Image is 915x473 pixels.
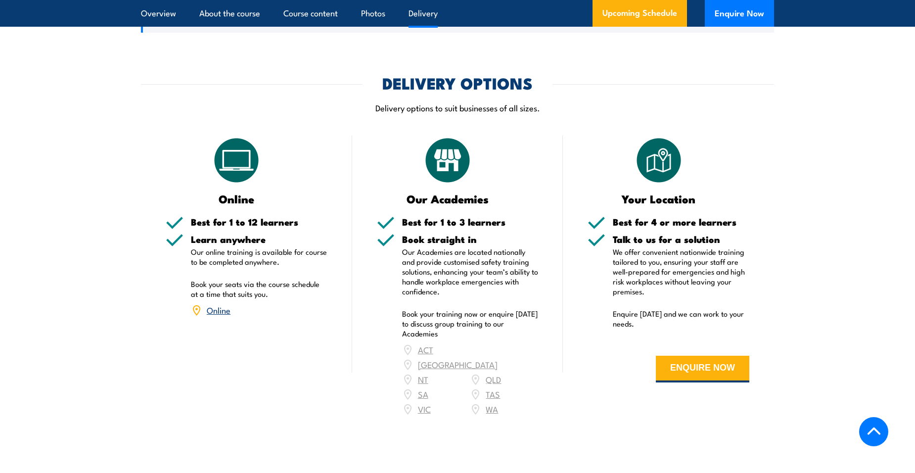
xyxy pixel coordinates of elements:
p: Enquire [DATE] and we can work to your needs. [613,309,749,329]
p: Our Academies are located nationally and provide customised safety training solutions, enhancing ... [402,247,539,296]
h5: Best for 4 or more learners [613,217,749,227]
p: Delivery options to suit businesses of all sizes. [141,102,774,113]
h5: Talk to us for a solution [613,235,749,244]
p: Book your seats via the course schedule at a time that suits you. [191,279,327,299]
h5: Book straight in [402,235,539,244]
h2: DELIVERY OPTIONS [382,76,533,90]
h3: Your Location [588,193,730,204]
h5: Learn anywhere [191,235,327,244]
p: Our online training is available for course to be completed anywhere. [191,247,327,267]
h5: Best for 1 to 12 learners [191,217,327,227]
h3: Online [166,193,308,204]
p: Book your training now or enquire [DATE] to discuss group training to our Academies [402,309,539,338]
h5: Best for 1 to 3 learners [402,217,539,227]
a: Online [207,304,230,316]
h3: Our Academies [377,193,519,204]
p: We offer convenient nationwide training tailored to you, ensuring your staff are well-prepared fo... [613,247,749,296]
button: ENQUIRE NOW [656,356,749,382]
